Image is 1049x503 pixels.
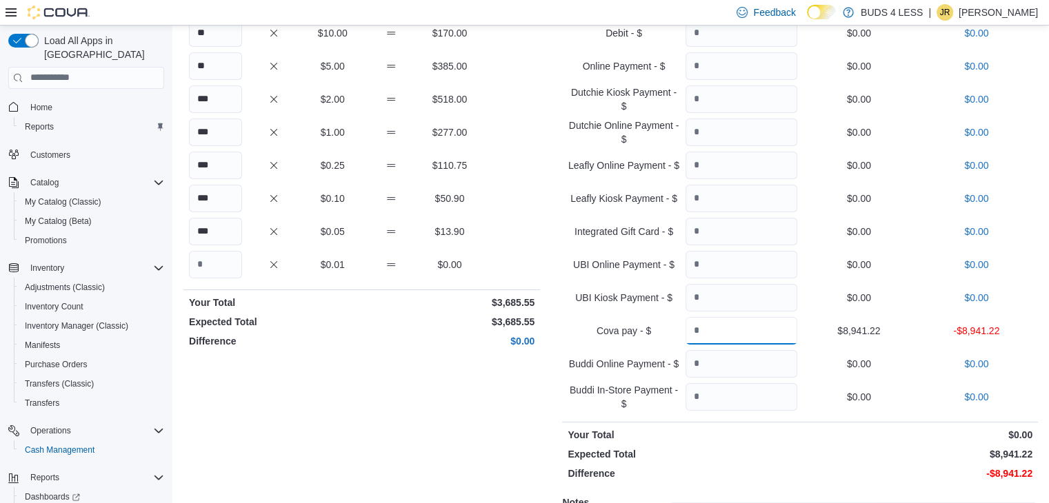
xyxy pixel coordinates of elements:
[3,145,170,165] button: Customers
[686,19,797,47] input: Quantity
[686,383,797,411] input: Quantity
[19,395,164,411] span: Transfers
[940,4,950,21] span: JR
[19,337,164,353] span: Manifests
[19,279,110,296] a: Adjustments (Classic)
[803,357,915,371] p: $0.00
[365,296,535,309] p: $3,685.55
[921,59,1032,73] p: $0.00
[423,225,477,238] p: $13.90
[19,356,164,373] span: Purchase Orders
[568,324,679,338] p: Cova pay - $
[19,213,164,229] span: My Catalog (Beta)
[19,356,93,373] a: Purchase Orders
[19,337,66,353] a: Manifests
[306,192,359,205] p: $0.10
[189,315,359,329] p: Expected Total
[568,59,679,73] p: Online Payment - $
[928,4,931,21] p: |
[19,442,100,458] a: Cash Management
[423,258,477,271] p: $0.00
[19,318,134,334] a: Inventory Manager (Classic)
[19,298,164,315] span: Inventory Count
[39,34,164,61] span: Load All Apps in [GEOGRAPHIC_DATA]
[568,26,679,40] p: Debit - $
[14,212,170,231] button: My Catalog (Beta)
[921,357,1032,371] p: $0.00
[803,125,915,139] p: $0.00
[25,469,164,486] span: Reports
[189,52,242,80] input: Quantity
[19,213,97,229] a: My Catalog (Beta)
[423,92,477,106] p: $518.00
[25,491,80,502] span: Dashboards
[25,260,164,276] span: Inventory
[25,444,94,455] span: Cash Management
[686,85,797,113] input: Quantity
[306,258,359,271] p: $0.01
[189,334,359,348] p: Difference
[14,393,170,413] button: Transfers
[25,282,105,293] span: Adjustments (Classic)
[189,251,242,278] input: Quantity
[568,85,679,113] p: Dutchie Kiosk Payment - $
[686,119,797,146] input: Quantity
[686,350,797,378] input: Quantity
[921,258,1032,271] p: $0.00
[937,4,953,21] div: Jonathan Rowell
[423,59,477,73] p: $385.00
[25,469,65,486] button: Reports
[25,174,64,191] button: Catalog
[568,258,679,271] p: UBI Online Payment - $
[921,324,1032,338] p: -$8,941.22
[807,5,836,19] input: Dark Mode
[306,59,359,73] p: $5.00
[189,296,359,309] p: Your Total
[803,59,915,73] p: $0.00
[25,260,70,276] button: Inventory
[803,258,915,271] p: $0.00
[19,318,164,334] span: Inventory Manager (Classic)
[686,317,797,345] input: Quantity
[423,125,477,139] p: $277.00
[921,291,1032,305] p: $0.00
[30,177,59,188] span: Catalog
[686,152,797,179] input: Quantity
[568,447,797,461] p: Expected Total
[861,4,923,21] p: BUDS 4 LESS
[30,263,64,274] span: Inventory
[25,359,88,370] span: Purchase Orders
[3,468,170,487] button: Reports
[365,334,535,348] p: $0.00
[803,225,915,238] p: $0.00
[19,232,72,249] a: Promotions
[306,158,359,172] p: $0.25
[25,378,94,389] span: Transfers (Classic)
[25,174,164,191] span: Catalog
[14,192,170,212] button: My Catalog (Classic)
[568,225,679,238] p: Integrated Gift Card - $
[28,6,90,19] img: Cova
[189,85,242,113] input: Quantity
[14,355,170,374] button: Purchase Orders
[30,425,71,436] span: Operations
[25,147,76,163] a: Customers
[686,218,797,245] input: Quantity
[25,235,67,246] span: Promotions
[25,99,58,116] a: Home
[568,119,679,146] p: Dutchie Online Payment - $
[803,291,915,305] p: $0.00
[921,192,1032,205] p: $0.00
[30,150,70,161] span: Customers
[3,173,170,192] button: Catalog
[14,231,170,250] button: Promotions
[25,121,54,132] span: Reports
[568,158,679,172] p: Leafly Online Payment - $
[25,398,59,409] span: Transfers
[686,52,797,80] input: Quantity
[423,26,477,40] p: $170.00
[3,421,170,440] button: Operations
[921,92,1032,106] p: $0.00
[189,218,242,245] input: Quantity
